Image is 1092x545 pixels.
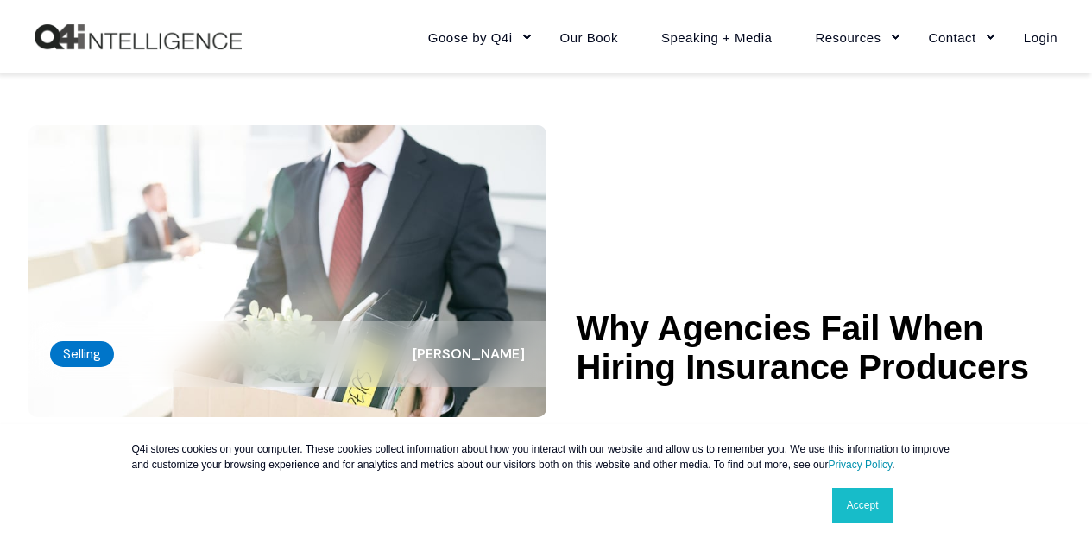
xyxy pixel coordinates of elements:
a: Privacy Policy [828,459,892,471]
span: [PERSON_NAME] [413,345,525,363]
img: Q4intelligence, LLC logo [35,24,242,50]
a: Accept [832,488,893,523]
a: Back to Home [35,24,242,50]
label: Selling [50,341,114,367]
h1: Why Agencies Fail When Hiring Insurance Producers [577,309,1064,387]
p: Q4i stores cookies on your computer. These cookies collect information about how you interact wit... [132,441,961,472]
